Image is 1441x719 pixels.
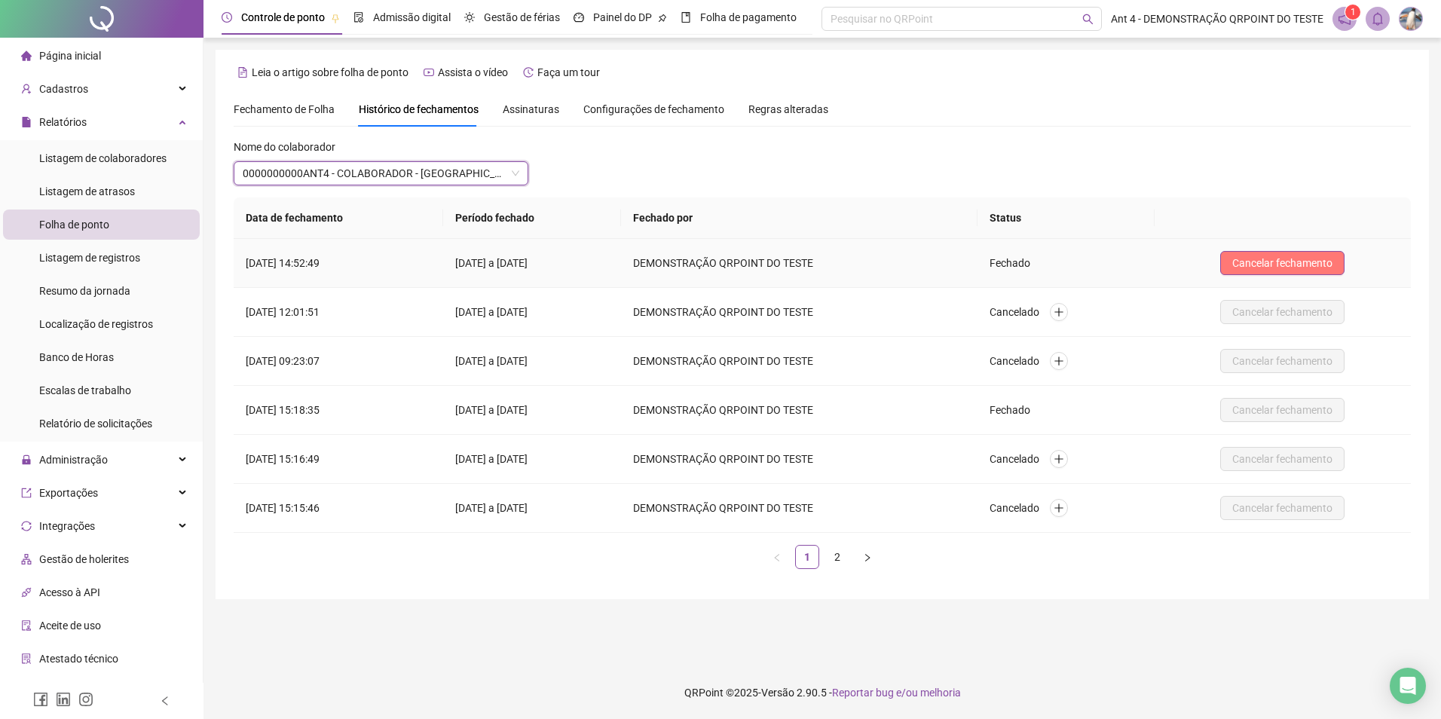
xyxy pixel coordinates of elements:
[39,50,101,62] span: Página inicial
[160,696,170,706] span: left
[78,692,93,707] span: instagram
[633,355,815,367] span: DEMONSTRAÇÃO QRPOINT DO TESTE
[39,454,108,466] span: Administração
[855,545,880,569] li: Próxima página
[39,116,87,128] span: Relatórios
[795,545,819,569] li: 1
[1220,447,1345,471] button: Cancelar fechamento
[21,117,32,127] span: file
[633,212,693,224] span: Fechado por
[1400,8,1422,30] img: 470
[39,318,153,330] span: Localização de registros
[990,257,1030,269] span: Fechado
[39,83,88,95] span: Cadastros
[353,12,364,23] span: file-done
[1054,307,1064,317] span: plus
[39,285,130,297] span: Resumo da jornada
[39,384,131,396] span: Escalas de trabalho
[574,12,584,23] span: dashboard
[633,306,815,318] span: DEMONSTRAÇÃO QRPOINT DO TESTE
[1054,356,1064,366] span: plus
[246,212,343,224] span: Data de fechamento
[633,404,815,416] span: DEMONSTRAÇÃO QRPOINT DO TESTE
[773,553,782,562] span: left
[39,252,140,264] span: Listagem de registros
[633,257,815,269] span: DEMONSTRAÇÃO QRPOINT DO TESTE
[39,520,95,532] span: Integrações
[700,11,797,23] span: Folha de pagamento
[593,11,652,23] span: Painel do DP
[39,418,152,430] span: Relatório de solicitações
[633,502,815,514] span: DEMONSTRAÇÃO QRPOINT DO TESTE
[443,386,621,435] td: [DATE] a [DATE]
[681,12,691,23] span: book
[21,620,32,631] span: audit
[39,351,114,363] span: Banco de Horas
[21,587,32,598] span: api
[21,653,32,664] span: solution
[1220,349,1345,373] button: Cancelar fechamento
[484,11,560,23] span: Gestão de férias
[21,554,32,564] span: apartment
[761,687,794,699] span: Versão
[1054,454,1064,464] span: plus
[658,14,667,23] span: pushpin
[234,139,335,155] span: Nome do colaborador
[1220,398,1345,422] button: Cancelar fechamento
[39,586,100,598] span: Acesso à API
[237,67,248,78] span: file-text
[39,620,101,632] span: Aceite de uso
[21,521,32,531] span: sync
[990,404,1030,416] span: Fechado
[234,288,443,337] td: [DATE] 12:01:51
[39,152,167,164] span: Listagem de colaboradores
[424,67,434,78] span: youtube
[1390,668,1426,704] div: Open Intercom Messenger
[1220,300,1345,324] button: Cancelar fechamento
[583,104,724,115] span: Configurações de fechamento
[234,103,335,115] span: Fechamento de Folha
[33,692,48,707] span: facebook
[373,11,451,23] span: Admissão digital
[796,546,818,568] a: 1
[1220,496,1345,520] button: Cancelar fechamento
[1054,503,1064,513] span: plus
[56,692,71,707] span: linkedin
[234,435,443,484] td: [DATE] 15:16:49
[234,239,443,288] td: [DATE] 14:52:49
[243,162,519,185] span: 0000000000ANT4 - COLABORADOR - PORTUGAL
[39,553,129,565] span: Gestão de holerites
[443,288,621,337] td: [DATE] a [DATE]
[1351,7,1356,17] span: 1
[331,14,340,23] span: pushpin
[39,185,135,197] span: Listagem de atrasos
[826,546,849,568] a: 2
[855,545,880,569] button: right
[234,337,443,386] td: [DATE] 09:23:07
[21,50,32,61] span: home
[1232,255,1332,271] span: Cancelar fechamento
[443,239,621,288] td: [DATE] a [DATE]
[39,219,109,231] span: Folha de ponto
[455,212,534,224] span: Período fechado
[990,303,1143,322] div: Cancelado
[990,450,1143,469] div: Cancelado
[21,454,32,465] span: lock
[438,66,508,78] span: Assista o vídeo
[252,66,408,78] span: Leia o artigo sobre folha de ponto
[443,337,621,386] td: [DATE] a [DATE]
[21,84,32,94] span: user-add
[443,484,621,533] td: [DATE] a [DATE]
[832,687,961,699] span: Reportar bug e/ou melhoria
[241,11,325,23] span: Controle de ponto
[765,545,789,569] li: Página anterior
[39,653,118,665] span: Atestado técnico
[503,104,559,115] span: Assinaturas
[537,66,600,78] span: Faça um tour
[1082,14,1094,25] span: search
[464,12,475,23] span: sun
[863,553,872,562] span: right
[443,435,621,484] td: [DATE] a [DATE]
[39,487,98,499] span: Exportações
[359,103,479,115] span: Histórico de fechamentos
